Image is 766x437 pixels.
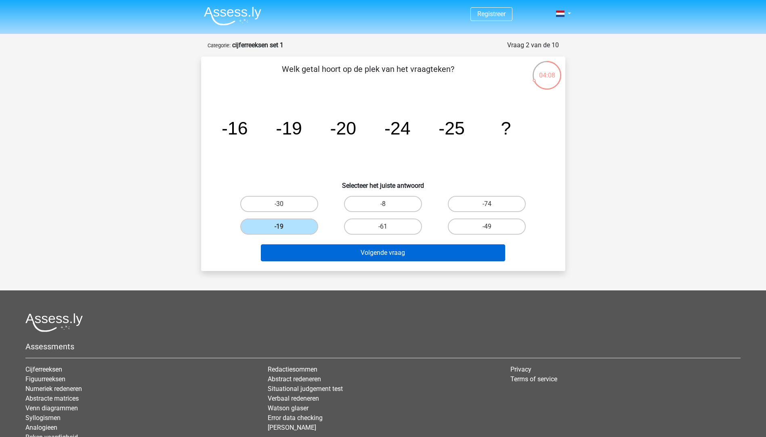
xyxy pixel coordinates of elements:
[214,175,552,189] h6: Selecteer het juiste antwoord
[221,118,248,138] tspan: -16
[330,118,356,138] tspan: -20
[344,196,422,212] label: -8
[268,424,316,431] a: [PERSON_NAME]
[344,218,422,235] label: -61
[268,366,317,373] a: Redactiesommen
[240,218,318,235] label: -19
[510,366,531,373] a: Privacy
[268,404,308,412] a: Watson glaser
[25,404,78,412] a: Venn diagrammen
[208,42,231,48] small: Categorie:
[25,366,62,373] a: Cijferreeksen
[25,385,82,393] a: Numeriek redeneren
[268,395,319,402] a: Verbaal redeneren
[268,414,323,422] a: Error data checking
[268,375,321,383] a: Abstract redeneren
[448,196,526,212] label: -74
[532,60,562,80] div: 04:08
[448,218,526,235] label: -49
[240,196,318,212] label: -30
[232,41,283,49] strong: cijferreeksen set 1
[268,385,343,393] a: Situational judgement test
[261,244,505,261] button: Volgende vraag
[477,10,506,18] a: Registreer
[214,63,522,87] p: Welk getal hoort op de plek van het vraagteken?
[25,424,57,431] a: Analogieen
[501,118,511,138] tspan: ?
[25,342,741,351] h5: Assessments
[507,40,559,50] div: Vraag 2 van de 10
[510,375,557,383] a: Terms of service
[25,313,83,332] img: Assessly logo
[439,118,465,138] tspan: -25
[25,375,65,383] a: Figuurreeksen
[276,118,302,138] tspan: -19
[384,118,410,138] tspan: -24
[25,395,79,402] a: Abstracte matrices
[204,6,261,25] img: Assessly
[25,414,61,422] a: Syllogismen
